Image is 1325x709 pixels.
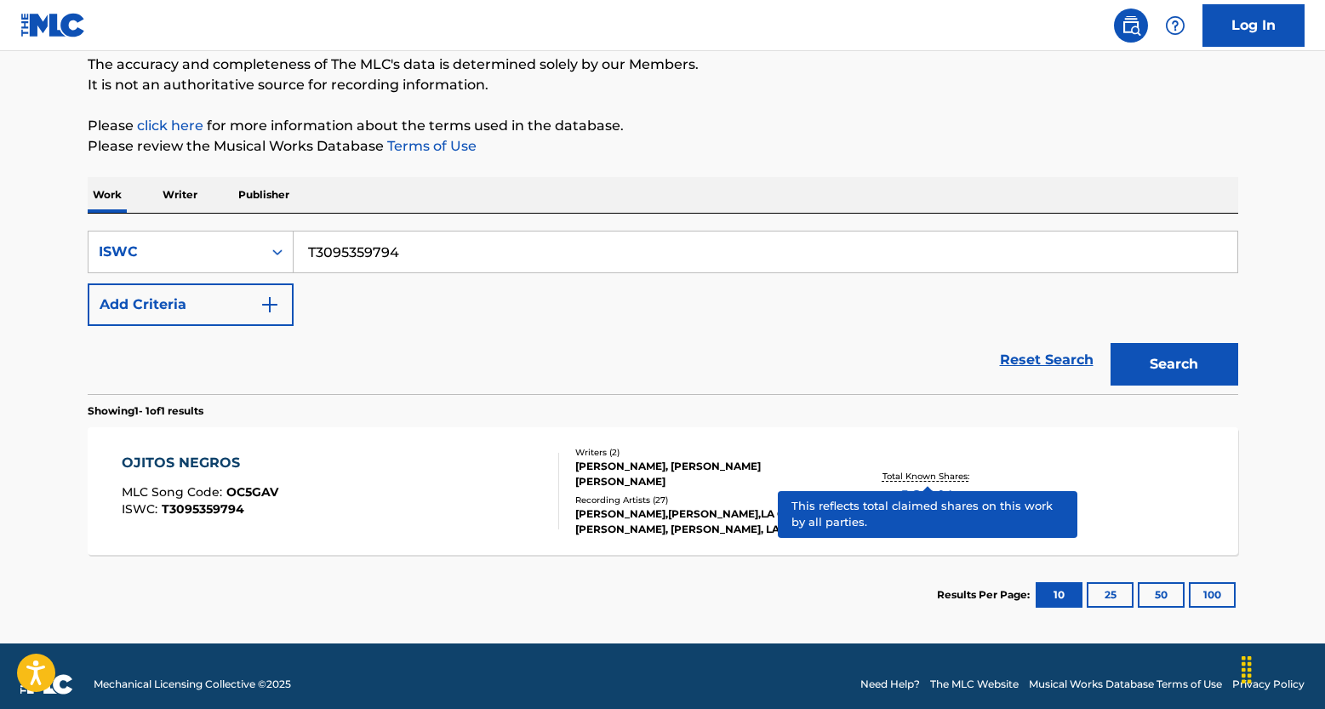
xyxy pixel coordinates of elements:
span: T3095359794 [162,501,244,517]
p: Work [88,177,127,213]
span: OC5GAV [226,484,278,500]
span: 100 % [902,483,954,513]
a: Musical Works Database Terms of Use [1029,677,1222,692]
a: Need Help? [860,677,920,692]
iframe: Chat Widget [1240,627,1325,709]
p: Please review the Musical Works Database [88,136,1238,157]
a: The MLC Website [930,677,1019,692]
span: MLC Song Code : [122,484,226,500]
form: Search Form [88,231,1238,394]
img: MLC Logo [20,13,86,37]
p: Please for more information about the terms used in the database. [88,116,1238,136]
a: Terms of Use [384,138,477,154]
span: Mechanical Licensing Collective © 2025 [94,677,291,692]
p: The accuracy and completeness of The MLC's data is determined solely by our Members. [88,54,1238,75]
img: search [1121,15,1141,36]
button: 10 [1036,582,1082,608]
p: Showing 1 - 1 of 1 results [88,403,203,419]
div: Help [1158,9,1192,43]
div: OJITOS NEGROS [122,453,278,473]
a: click here [137,117,203,134]
span: ISWC : [122,501,162,517]
div: [PERSON_NAME],[PERSON_NAME],LA CEBOLLA, [PERSON_NAME], [PERSON_NAME], LA CEBOLLA, [PERSON_NAME], ... [575,506,832,537]
button: 25 [1087,582,1134,608]
p: Writer [157,177,203,213]
img: 9d2ae6d4665cec9f34b9.svg [260,294,280,315]
button: Search [1111,343,1238,386]
button: 100 [1189,582,1236,608]
a: OJITOS NEGROSMLC Song Code:OC5GAVISWC:T3095359794Writers (2)[PERSON_NAME], [PERSON_NAME] [PERSON_... [88,427,1238,555]
a: Reset Search [991,341,1102,379]
div: [PERSON_NAME], [PERSON_NAME] [PERSON_NAME] [575,459,832,489]
img: help [1165,15,1185,36]
button: 50 [1138,582,1185,608]
div: Writers ( 2 ) [575,446,832,459]
p: Publisher [233,177,294,213]
p: Total Known Shares: [882,470,974,483]
button: Add Criteria [88,283,294,326]
div: ISWC [99,242,252,262]
a: Privacy Policy [1232,677,1305,692]
div: Drag [1233,644,1260,695]
p: Results Per Page: [937,587,1034,603]
a: Log In [1202,4,1305,47]
div: Recording Artists ( 27 ) [575,494,832,506]
a: Public Search [1114,9,1148,43]
p: It is not an authoritative source for recording information. [88,75,1238,95]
